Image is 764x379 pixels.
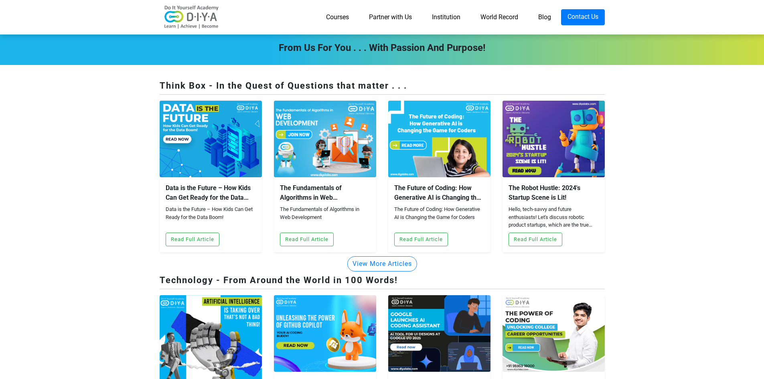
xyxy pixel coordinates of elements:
[503,101,605,177] img: blog-2023121842428.jpg
[503,295,605,372] img: blog-2025042735841.jpg
[154,41,611,55] div: From Us For You . . . with Passion and Purpose!
[280,235,334,243] a: Read Full Article
[394,235,448,243] a: Read Full Article
[388,101,490,177] img: blog-2024042095551.jpg
[509,183,599,203] div: The Robot Hustle: 2024's Startup Scene is Lit!
[470,9,528,25] a: World Record
[280,183,370,203] div: The Fundamentals of Algorithms in Web Development
[280,205,370,229] div: The Fundamentals of Algorithms in Web Development
[359,9,422,25] a: Partner with Us
[561,9,605,25] a: Contact Us
[347,259,417,267] a: View More Articles
[160,274,605,289] div: Technology - From Around the World in 100 Words!
[166,235,219,243] a: Read Full Article
[166,233,219,246] button: Read Full Article
[166,183,256,203] div: Data is the Future – How Kids Can Get Ready for the Data Boom!
[280,233,334,246] button: Read Full Article
[274,295,376,372] img: blog-2025061741239.jpg
[509,235,562,243] a: Read Full Article
[509,205,599,229] div: Hello, tech-savvy and future enthusiasts! Let's discuss robotic product startups, which are the t...
[160,101,262,177] img: blog-2024120862518.jpg
[394,183,484,203] div: The Future of Coding: How Generative AI is Changing the Game for Coders
[422,9,470,25] a: Institution
[166,205,256,229] div: Data is the Future – How Kids Can Get Ready for the Data Boom!
[160,5,224,29] img: logo-v2.png
[388,295,490,372] img: blog-2025052544907.jpg
[528,9,561,25] a: Blog
[160,79,605,95] div: Think Box - In the Quest of Questions that matter . . .
[394,233,448,246] button: Read Full Article
[347,256,417,272] button: View More Articles
[509,233,562,246] button: Read Full Article
[394,205,484,229] div: The Future of Coding: How Generative AI is Changing the Game for Coders
[316,9,359,25] a: Courses
[274,101,376,177] img: blog-2024042853928.jpg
